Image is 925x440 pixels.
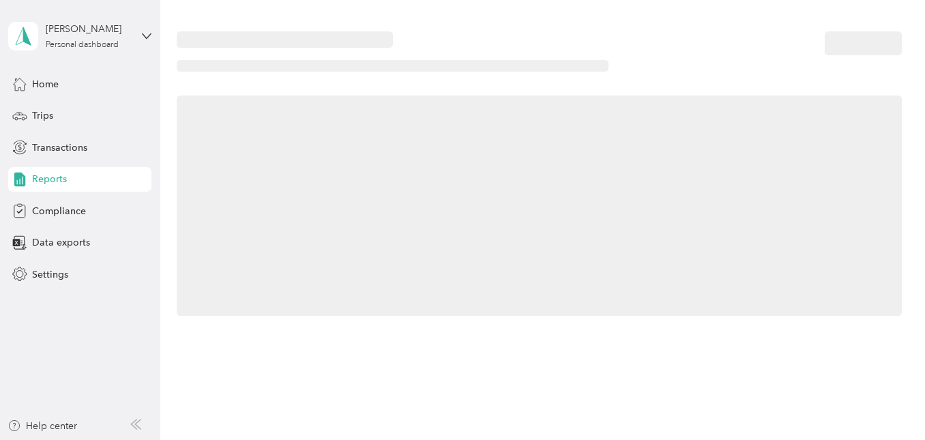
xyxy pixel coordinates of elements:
span: Home [32,77,59,91]
iframe: Everlance-gr Chat Button Frame [849,364,925,440]
span: Trips [32,108,53,123]
span: Compliance [32,204,86,218]
span: Reports [32,172,67,186]
div: Personal dashboard [46,41,119,49]
span: Data exports [32,235,90,250]
div: [PERSON_NAME] [46,22,131,36]
span: Settings [32,267,68,282]
span: Transactions [32,141,87,155]
button: Help center [8,419,77,433]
